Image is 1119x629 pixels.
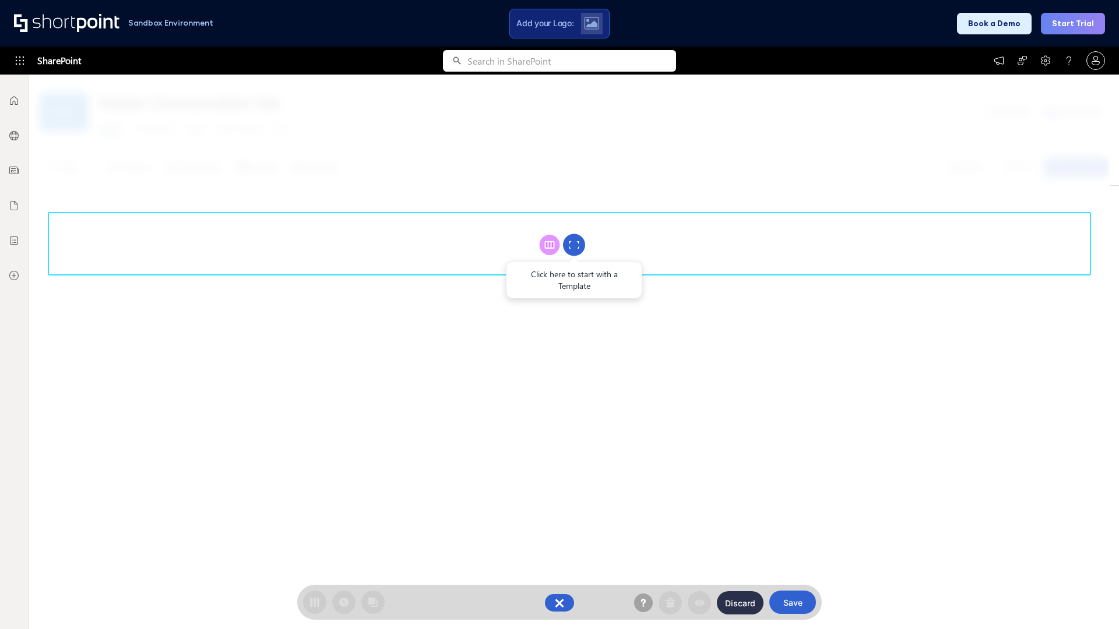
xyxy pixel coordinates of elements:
[516,18,573,29] span: Add your Logo:
[467,50,676,72] input: Search in SharePoint
[717,591,763,614] button: Discard
[957,13,1032,34] button: Book a Demo
[128,20,213,26] h1: Sandbox Environment
[1061,573,1119,629] iframe: Chat Widget
[37,47,81,75] span: SharePoint
[584,17,599,30] img: Upload logo
[769,591,816,614] button: Save
[1041,13,1105,34] button: Start Trial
